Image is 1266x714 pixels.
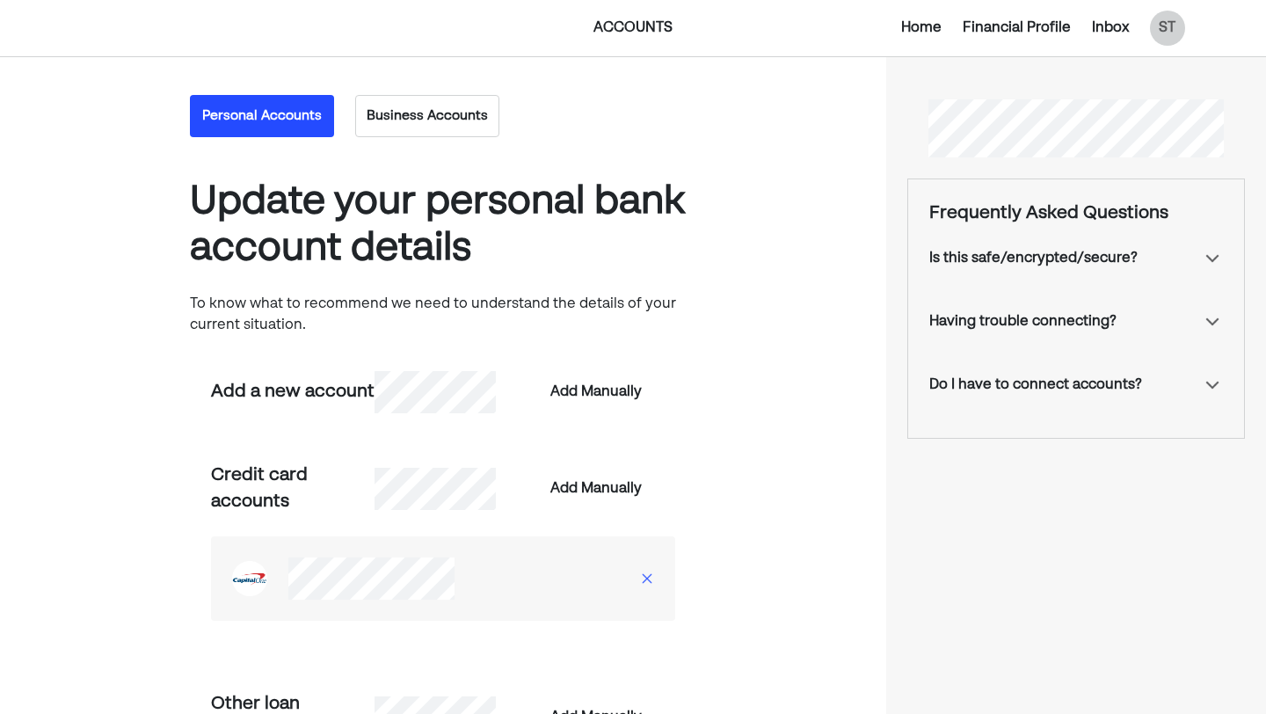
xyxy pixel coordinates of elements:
[355,95,499,137] button: Business Accounts
[550,382,642,403] div: Add Manually
[1092,18,1129,39] div: Inbox
[929,200,1223,227] div: Frequently Asked Questions
[929,311,1117,332] div: Having trouble connecting?
[190,294,696,336] div: To know what to recommend we need to understand the details of your current situation.
[963,18,1071,39] div: Financial Profile
[211,379,375,405] div: Add a new account
[1150,11,1185,46] div: ST
[190,95,334,137] button: Personal Accounts
[929,375,1142,396] div: Do I have to connect accounts?
[901,18,942,39] div: Home
[447,18,819,39] div: ACCOUNTS
[929,248,1138,269] div: Is this safe/encrypted/secure?
[211,463,375,515] div: Credit card accounts
[550,478,642,499] div: Add Manually
[190,179,696,273] div: Update your personal bank account details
